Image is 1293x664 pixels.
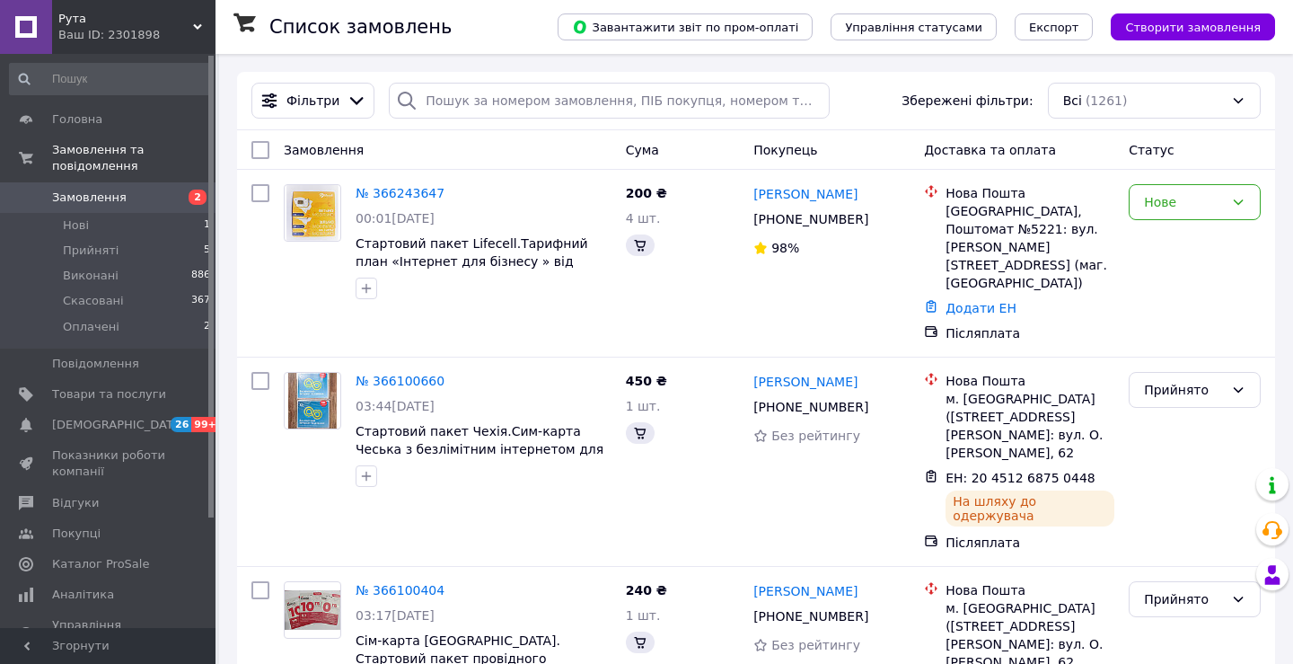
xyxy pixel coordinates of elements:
[191,268,210,284] span: 886
[845,21,982,34] span: Управління статусами
[946,471,1095,485] span: ЕН: 20 4512 6875 0448
[356,186,444,200] a: № 366243647
[52,556,149,572] span: Каталог ProSale
[189,190,207,205] span: 2
[753,185,858,203] a: [PERSON_NAME]
[572,19,798,35] span: Завантажити звіт по пром-оплаті
[771,429,860,443] span: Без рейтингу
[626,143,659,157] span: Cума
[356,424,603,474] a: Стартовий пакет Чехія.Сим-карта Чеська з безлімітним інтернетом для тих, хто виїжджає в ЄС
[52,617,166,650] span: Управління сайтом
[946,534,1114,552] div: Післяплата
[1093,19,1275,33] a: Створити замовлення
[626,583,667,598] span: 240 ₴
[946,301,1016,315] a: Додати ЕН
[63,293,124,309] span: Скасовані
[626,399,661,413] span: 1 шт.
[1086,93,1128,108] span: (1261)
[269,16,452,38] h1: Список замовлень
[1063,92,1082,110] span: Всі
[52,142,215,174] span: Замовлення та повідомлення
[356,211,435,226] span: 00:01[DATE]
[52,190,127,206] span: Замовлення
[1144,589,1224,609] div: Прийнято
[924,143,1056,157] span: Доставка та оплата
[626,186,667,200] span: 200 ₴
[288,373,337,429] img: Фото товару
[204,319,210,335] span: 2
[191,293,210,309] span: 367
[946,202,1114,292] div: [GEOGRAPHIC_DATA], Поштомат №5221: вул. [PERSON_NAME][STREET_ADDRESS] (маг. [GEOGRAPHIC_DATA])
[771,638,860,652] span: Без рейтингу
[946,324,1114,342] div: Післяплата
[63,319,119,335] span: Оплачені
[1144,380,1224,400] div: Прийнято
[750,394,872,420] div: [PHONE_NUMBER]
[356,399,435,413] span: 03:44[DATE]
[63,268,119,284] span: Виконані
[52,495,99,511] span: Відгуки
[946,372,1114,390] div: Нова Пошта
[946,184,1114,202] div: Нова Пошта
[771,241,799,255] span: 98%
[286,92,339,110] span: Фільтри
[356,236,588,287] a: Стартовий пакет Lifecell.Тарифний план «Інтернет для бізнесу » від [PERSON_NAME]
[946,491,1114,527] div: На шляху до одержувача
[284,581,341,639] a: Фото товару
[52,417,185,433] span: [DEMOGRAPHIC_DATA]
[204,217,210,234] span: 1
[284,184,341,242] a: Фото товару
[356,583,444,598] a: № 366100404
[558,13,813,40] button: Завантажити звіт по пром-оплаті
[1029,21,1079,34] span: Експорт
[191,417,221,432] span: 99+
[750,604,872,629] div: [PHONE_NUMBER]
[1015,13,1094,40] button: Експорт
[52,447,166,480] span: Показники роботи компанії
[626,211,661,226] span: 4 шт.
[285,590,340,630] img: Фото товару
[58,27,215,43] div: Ваш ID: 2301898
[1125,21,1261,34] span: Створити замовлення
[52,587,114,603] span: Аналітика
[356,374,444,388] a: № 366100660
[63,217,89,234] span: Нові
[389,83,830,119] input: Пошук за номером замовлення, ПІБ покупця, номером телефону, Email, номером накладної
[1129,143,1174,157] span: Статус
[1144,192,1224,212] div: Нове
[626,374,667,388] span: 450 ₴
[753,582,858,600] a: [PERSON_NAME]
[750,207,872,232] div: [PHONE_NUMBER]
[52,111,102,128] span: Головна
[204,243,210,259] span: 5
[284,372,341,429] a: Фото товару
[946,581,1114,599] div: Нова Пошта
[356,608,435,623] span: 03:17[DATE]
[286,185,339,241] img: Фото товару
[52,386,166,403] span: Товари та послуги
[52,356,139,372] span: Повідомлення
[52,526,101,542] span: Покупці
[753,143,817,157] span: Покупець
[171,417,191,432] span: 26
[284,143,364,157] span: Замовлення
[831,13,997,40] button: Управління статусами
[1111,13,1275,40] button: Створити замовлення
[58,11,193,27] span: Рута
[9,63,212,95] input: Пошук
[753,373,858,391] a: [PERSON_NAME]
[946,390,1114,462] div: м. [GEOGRAPHIC_DATA] ([STREET_ADDRESS][PERSON_NAME]: вул. О. [PERSON_NAME], 62
[63,243,119,259] span: Прийняті
[902,92,1033,110] span: Збережені фільтри:
[626,608,661,623] span: 1 шт.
